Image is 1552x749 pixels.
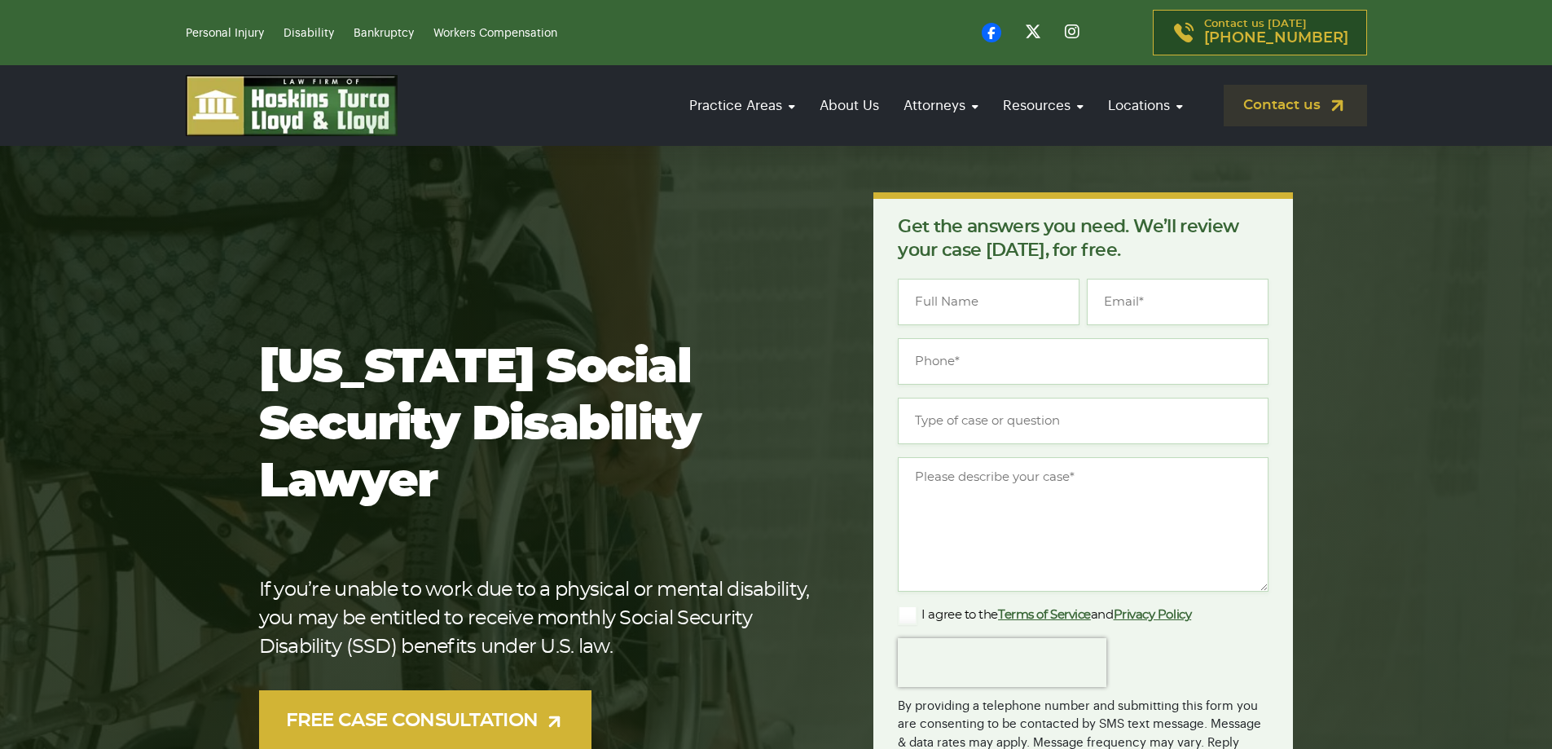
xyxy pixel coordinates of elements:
[1114,609,1192,621] a: Privacy Policy
[433,28,557,39] a: Workers Compensation
[259,340,822,511] h1: [US_STATE] Social Security Disability Lawyer
[259,576,822,662] p: If you’re unable to work due to a physical or mental disability, you may be entitled to receive m...
[354,28,414,39] a: Bankruptcy
[898,398,1268,444] input: Type of case or question
[995,82,1092,129] a: Resources
[284,28,334,39] a: Disability
[898,638,1106,687] iframe: reCAPTCHA
[895,82,987,129] a: Attorneys
[1204,30,1348,46] span: [PHONE_NUMBER]
[1224,85,1367,126] a: Contact us
[186,28,264,39] a: Personal Injury
[186,75,398,136] img: logo
[898,279,1079,325] input: Full Name
[898,215,1268,262] p: Get the answers you need. We’ll review your case [DATE], for free.
[1100,82,1191,129] a: Locations
[1153,10,1367,55] a: Contact us [DATE][PHONE_NUMBER]
[1087,279,1268,325] input: Email*
[681,82,803,129] a: Practice Areas
[898,606,1191,625] label: I agree to the and
[544,712,565,732] img: arrow-up-right-light.svg
[811,82,887,129] a: About Us
[1204,19,1348,46] p: Contact us [DATE]
[898,338,1268,385] input: Phone*
[998,609,1091,621] a: Terms of Service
